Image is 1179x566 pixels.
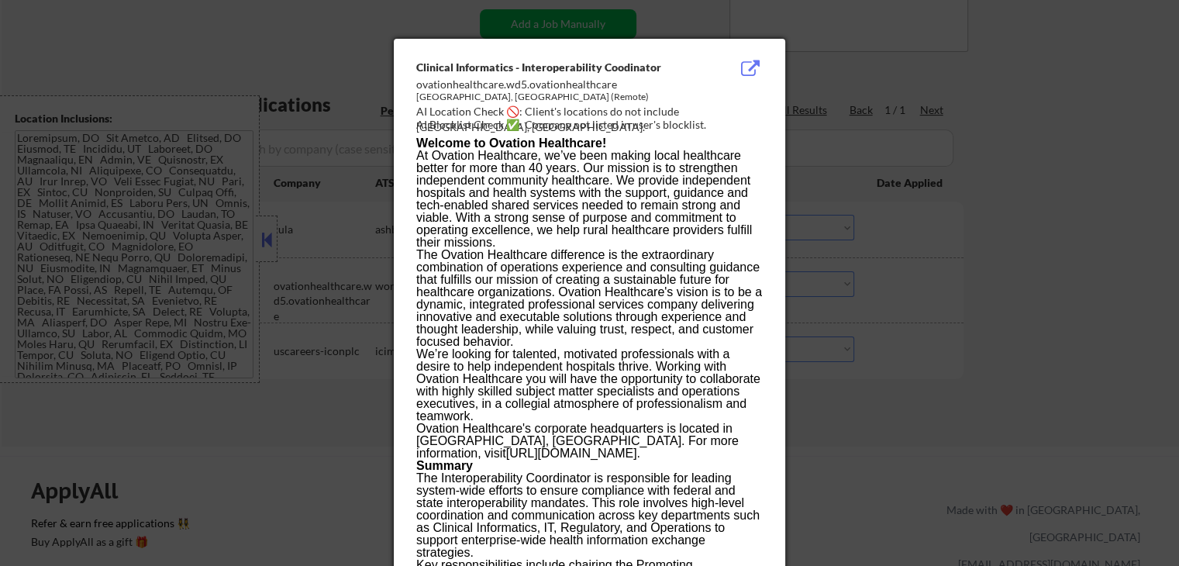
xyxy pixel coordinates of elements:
b: Summary [416,459,473,472]
a: [URL][DOMAIN_NAME] [506,447,637,460]
p: At Ovation Healthcare, we’ve been making local healthcare better for more than 40 years. Our miss... [416,150,762,249]
p: Ovation Healthcare's corporate headquarters is located in [GEOGRAPHIC_DATA], [GEOGRAPHIC_DATA]. F... [416,423,762,460]
div: [GEOGRAPHIC_DATA], [GEOGRAPHIC_DATA] (Remote) [416,91,684,104]
p: The Ovation Healthcare difference is the extraordinary combination of operations experience and c... [416,249,762,348]
div: ovationhealthcare.wd5.ovationhealthcare [416,77,684,92]
p: The Interoperability Coordinator is responsible for leading system-wide efforts to ensure complia... [416,472,762,559]
p: We’re looking for talented, motivated professionals with a desire to help independent hospitals t... [416,348,762,423]
div: AI Blocklist Check ✅: Company not listed in user's blocklist. [416,117,769,133]
div: Clinical Informatics - Interoperability Coodinator [416,60,684,75]
b: Welcome to Ovation Healthcare! [416,136,606,150]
